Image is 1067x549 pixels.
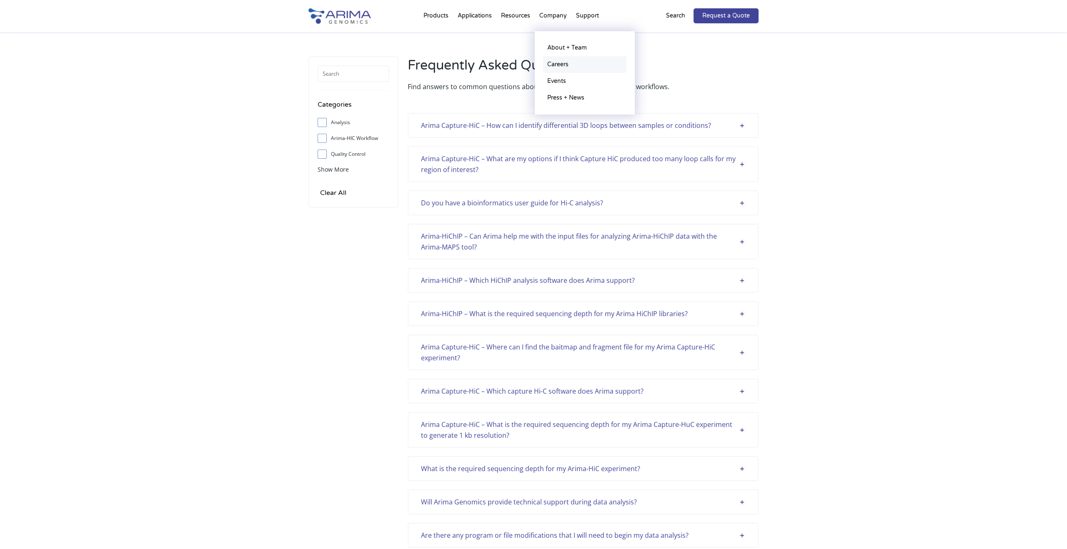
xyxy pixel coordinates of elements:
div: Arima-HiChIP – What is the required sequencing depth for my Arima HiChIP libraries? [421,308,745,319]
div: What is the required sequencing depth for my Arima-HiC experiment? [421,463,745,474]
div: Arima Capture-HiC – Where can I find the baitmap and fragment file for my Arima Capture-HiC exper... [421,342,745,363]
label: Arima-HIC Workflow [318,132,389,145]
span: Show More [318,165,349,173]
div: Arima Capture-HiC – How can I identify differential 3D loops between samples or conditions? [421,120,745,131]
input: Search [318,65,389,82]
h4: Categories [318,99,389,116]
div: Arima Capture-HiC – What are my options if I think Capture HiC produced too many loop calls for m... [421,153,745,175]
p: Search [666,10,685,21]
div: Do you have a bioinformatics user guide for Hi-C analysis? [421,197,745,208]
a: About + Team [543,40,626,56]
a: Careers [543,56,626,73]
div: Arima-HiChIP – Which HiChIP analysis software does Arima support? [421,275,745,286]
div: Will Arima Genomics provide technical support during data analysis? [421,497,745,507]
label: Analysis [318,116,389,129]
div: Arima Capture-HiC – What is the required sequencing depth for my Arima Capture-HuC experiment to ... [421,419,745,441]
div: Arima-HiChIP – Can Arima help me with the input files for analyzing Arima-HiChIP data with the Ar... [421,231,745,252]
img: Arima-Genomics-logo [308,8,371,24]
a: Press + News [543,90,626,106]
h2: Frequently Asked Questions [408,56,759,81]
p: Find answers to common questions about our products, applications or workflows. [408,81,759,92]
label: Quality Control [318,148,389,160]
div: Are there any program or file modifications that I will need to begin my data analysis? [421,530,745,541]
div: Arima Capture-HiC – Which capture Hi-C software does Arima support? [421,386,745,397]
a: Request a Quote [694,8,759,23]
input: Clear All [318,187,349,199]
a: Events [543,73,626,90]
